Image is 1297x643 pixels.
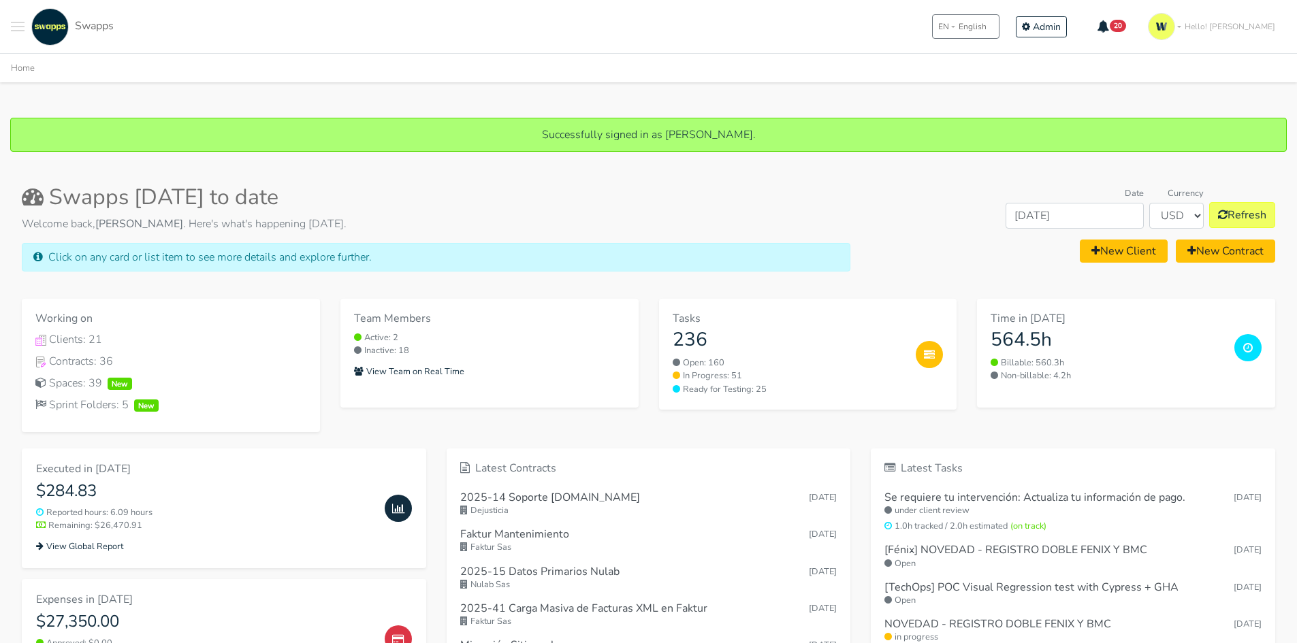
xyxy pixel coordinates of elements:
strong: [PERSON_NAME] [95,216,183,231]
img: swapps-linkedin-v2.jpg [31,8,69,46]
small: Active: 2 [354,331,625,344]
small: 1.0h tracked / 2.0h estimated [884,520,1262,533]
a: Clients IconClients: 21 [35,331,306,348]
button: ENEnglish [932,14,999,39]
h3: 236 [673,329,906,352]
p: Successfully signed in as [PERSON_NAME]. [25,127,1272,143]
span: English [959,20,987,33]
a: Ready for Testing: 25 [673,383,906,396]
a: Hello! [PERSON_NAME] [1142,7,1286,46]
button: Toggle navigation menu [11,8,25,46]
small: Dejusticia [460,504,837,517]
label: Date [1125,187,1144,200]
a: Faktur Mantenimiento [DATE] Faktur Sas [460,523,837,559]
a: 2025-15 Datos Primarios Nulab [DATE] Nulab Sas [460,560,837,597]
small: Open [884,557,1262,570]
small: Inactive: 18 [354,344,625,357]
button: 20 [1089,15,1136,38]
h6: [TechOps] POC Visual Regression test with Cypress + GHA [884,581,1179,594]
a: [TechOps] POC Visual Regression test with Cypress + GHA [DATE] Open [884,576,1262,612]
small: Nulab Sas [460,578,837,591]
span: Sep 04, 2025 15:36 [809,491,837,504]
a: Team Members Active: 2 Inactive: 18 View Team on Real Time [340,299,639,408]
small: View Global Report [36,540,123,553]
small: Non-billable: 4.2h [991,369,1223,382]
span: New [108,378,132,390]
img: Contracts Icon [35,357,46,367]
h4: $284.83 [36,481,374,501]
span: Hello! [PERSON_NAME] [1185,20,1275,33]
img: isotipo-3-3e143c57.png [1148,13,1175,40]
a: In Progress: 51 [673,369,906,382]
small: View Team on Real Time [354,365,464,378]
a: New Client [1080,240,1168,263]
span: New [134,399,159,412]
small: Faktur Sas [460,615,837,628]
h6: Expenses in [DATE] [36,593,374,606]
h6: Working on [35,312,306,325]
div: Sprint Folders: 5 [35,397,306,413]
a: New Contract [1176,240,1275,263]
h6: Se requiere tu intervención: Actualiza tu información de pago. [884,491,1185,504]
h6: NOVEDAD - REGISTRO DOBLE FENIX Y BMC [884,618,1111,631]
div: Clients: 21 [35,331,306,348]
p: Welcome back, . Here's what's happening [DATE]. [22,216,850,232]
a: Sprint Folders: 5New [35,397,306,413]
small: [DATE] [1234,544,1262,557]
small: Open [884,594,1262,607]
span: (on track) [1010,520,1046,532]
a: 2025-14 Soporte [DOMAIN_NAME] [DATE] Dejusticia [460,486,837,523]
span: Admin [1033,20,1061,33]
a: Executed in [DATE] $284.83 Reported hours: 6.09 hours Remaining: $26,470.91 View Global Report [22,448,426,568]
a: 2025-41 Carga Masiva de Facturas XML en Faktur [DATE] Faktur Sas [460,597,837,633]
a: [Fénix] NOVEDAD - REGISTRO DOBLE FENIX Y BMC [DATE] Open [884,538,1262,575]
a: Swapps [28,8,114,46]
small: Reported hours: 6.09 hours [36,506,374,519]
small: [DATE] [1234,581,1262,594]
a: Open: 160 [673,357,906,369]
h6: 2025-14 Soporte [DOMAIN_NAME] [460,491,640,504]
button: Refresh [1209,202,1275,228]
div: Spaces: 39 [35,375,306,391]
div: Contracts: 36 [35,353,306,369]
a: Admin [1016,16,1067,37]
div: Click on any card or list item to see more details and explore further. [22,243,850,271]
small: Remaining: $26,470.91 [36,519,374,532]
small: [DATE] [1234,618,1262,631]
h6: Latest Tasks [884,462,1262,475]
h4: $27,350.00 [36,612,374,631]
a: Time in [DATE] 564.5h Billable: 560.3h Non-billable: 4.2h [977,299,1275,408]
h6: Team Members [354,312,625,325]
small: [DATE] [1234,491,1262,504]
small: Faktur Sas [460,541,837,554]
a: Home [11,62,35,74]
h6: Executed in [DATE] [36,463,374,476]
small: Billable: 560.3h [991,357,1223,369]
a: Spaces: 39New [35,375,306,391]
h6: Faktur Mantenimiento [460,528,569,541]
a: Tasks 236 [673,312,906,351]
h6: Tasks [673,312,906,325]
h2: Swapps [DATE] to date [22,184,850,210]
img: Clients Icon [35,335,46,346]
a: Se requiere tu intervención: Actualiza tu información de pago. [DATE] under client review 1.0h tr... [884,486,1262,539]
a: Contracts IconContracts: 36 [35,353,306,369]
span: Swapps [75,18,114,33]
span: 20 [1110,20,1126,32]
h6: Time in [DATE] [991,312,1223,325]
h6: Latest Contracts [460,462,837,475]
h6: 2025-41 Carga Masiva de Facturas XML en Faktur [460,602,707,615]
label: Currency [1168,187,1204,200]
span: Sep 04, 2025 12:53 [809,528,837,540]
h6: [Fénix] NOVEDAD - REGISTRO DOBLE FENIX Y BMC [884,544,1147,557]
span: Sep 04, 2025 12:43 [809,602,837,614]
span: Sep 04, 2025 12:50 [809,565,837,578]
small: under client review [884,504,1262,517]
h6: 2025-15 Datos Primarios Nulab [460,565,620,578]
h3: 564.5h [991,329,1223,352]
